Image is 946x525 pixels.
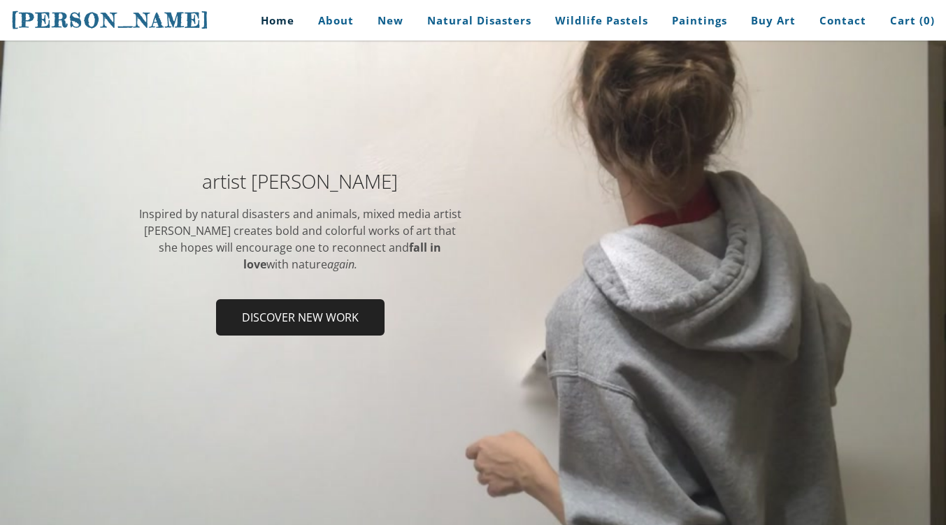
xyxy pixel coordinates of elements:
[924,13,931,27] span: 0
[11,8,210,32] span: [PERSON_NAME]
[240,5,305,36] a: Home
[367,5,414,36] a: New
[138,206,463,273] div: Inspired by natural disasters and animals, mixed media artist [PERSON_NAME] ​creates bold and col...
[217,301,383,334] span: Discover new work
[138,171,463,191] h2: artist [PERSON_NAME]
[545,5,659,36] a: Wildlife Pastels
[308,5,364,36] a: About
[11,7,210,34] a: [PERSON_NAME]
[661,5,738,36] a: Paintings
[216,299,385,336] a: Discover new work
[327,257,357,272] em: again.
[880,5,935,36] a: Cart (0)
[417,5,542,36] a: Natural Disasters
[740,5,806,36] a: Buy Art
[809,5,877,36] a: Contact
